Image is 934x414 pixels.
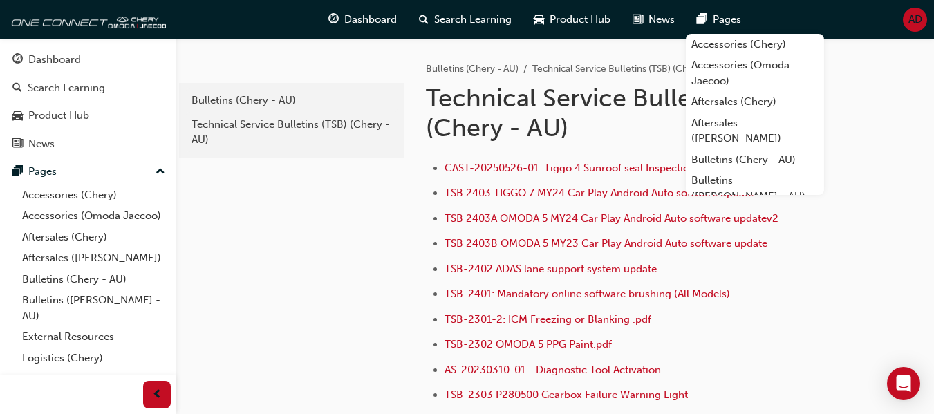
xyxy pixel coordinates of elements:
a: Bulletins (Chery - AU) [686,149,824,171]
h1: Technical Service Bulletins (TSB) (Chery - AU) [426,83,829,143]
a: TSB-2303 P280500 Gearbox Failure Warning Light [445,388,688,401]
a: TSB 2403 TIGGO 7 MY24 Car Play Android Auto software update [445,187,754,199]
div: Dashboard [28,52,81,68]
div: Open Intercom Messenger [887,367,920,400]
span: Product Hub [550,12,610,28]
span: car-icon [534,11,544,28]
a: TSB 2403B OMODA 5 MY23 Car Play Android Auto software update [445,237,767,250]
a: TSB-2301-2: ICM Freezing or Blanking .pdf [445,313,651,326]
a: CAST-20250526-01: Tiggo 4 Sunroof seal Inspection/replacement [445,162,760,174]
a: AS-20230310-01 - Diagnostic Tool Activation [445,364,661,376]
a: search-iconSearch Learning [408,6,523,34]
span: pages-icon [697,11,707,28]
a: TSB 2403A OMODA 5 MY24 Car Play Android Auto software updatev2 [445,212,778,225]
a: Bulletins (Chery - AU) [426,63,519,75]
a: Aftersales ([PERSON_NAME]) [17,247,171,269]
a: Accessories (Chery) [686,34,824,55]
a: Marketing (Chery) [17,368,171,390]
button: AD [903,8,927,32]
li: Technical Service Bulletins (TSB) (Chery - AU) [532,62,725,77]
span: prev-icon [152,386,162,404]
span: AD [908,12,922,28]
a: Accessories (Chery) [17,185,171,206]
a: News [6,131,171,157]
span: pages-icon [12,166,23,178]
a: TSB-2401: Mandatory online software brushing (All Models) [445,288,730,300]
div: Pages [28,164,57,180]
a: TSB-2402 ADAS lane support system update [445,263,657,275]
span: Search Learning [434,12,512,28]
a: Bulletins ([PERSON_NAME] - AU) [686,170,824,207]
span: search-icon [12,82,22,95]
a: Product Hub [6,103,171,129]
a: Accessories (Omoda Jaecoo) [686,55,824,91]
a: pages-iconPages [686,6,752,34]
a: External Resources [17,326,171,348]
a: Dashboard [6,47,171,73]
a: Aftersales ([PERSON_NAME]) [686,113,824,149]
div: Search Learning [28,80,105,96]
a: Bulletins (Chery - AU) [17,269,171,290]
img: oneconnect [7,6,166,33]
div: News [28,136,55,152]
a: Bulletins (Chery - AU) [185,88,398,113]
a: Aftersales (Chery) [686,91,824,113]
a: news-iconNews [622,6,686,34]
a: Accessories (Omoda Jaecoo) [17,205,171,227]
a: Aftersales (Chery) [17,227,171,248]
span: up-icon [156,163,165,181]
button: Pages [6,159,171,185]
span: News [648,12,675,28]
a: Search Learning [6,75,171,101]
span: guage-icon [12,54,23,66]
a: guage-iconDashboard [317,6,408,34]
div: Bulletins (Chery - AU) [192,93,391,109]
span: guage-icon [328,11,339,28]
span: Pages [713,12,741,28]
span: news-icon [12,138,23,151]
a: Bulletins ([PERSON_NAME] - AU) [17,290,171,326]
a: TSB-2302 OMODA 5 PPG Paint.pdf [445,338,612,350]
a: Logistics (Chery) [17,348,171,369]
a: car-iconProduct Hub [523,6,622,34]
span: car-icon [12,110,23,122]
a: Technical Service Bulletins (TSB) (Chery - AU) [185,113,398,152]
button: DashboardSearch LearningProduct HubNews [6,44,171,159]
span: Dashboard [344,12,397,28]
div: Product Hub [28,108,89,124]
span: news-icon [633,11,643,28]
span: search-icon [419,11,429,28]
div: Technical Service Bulletins (TSB) (Chery - AU) [192,117,391,148]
